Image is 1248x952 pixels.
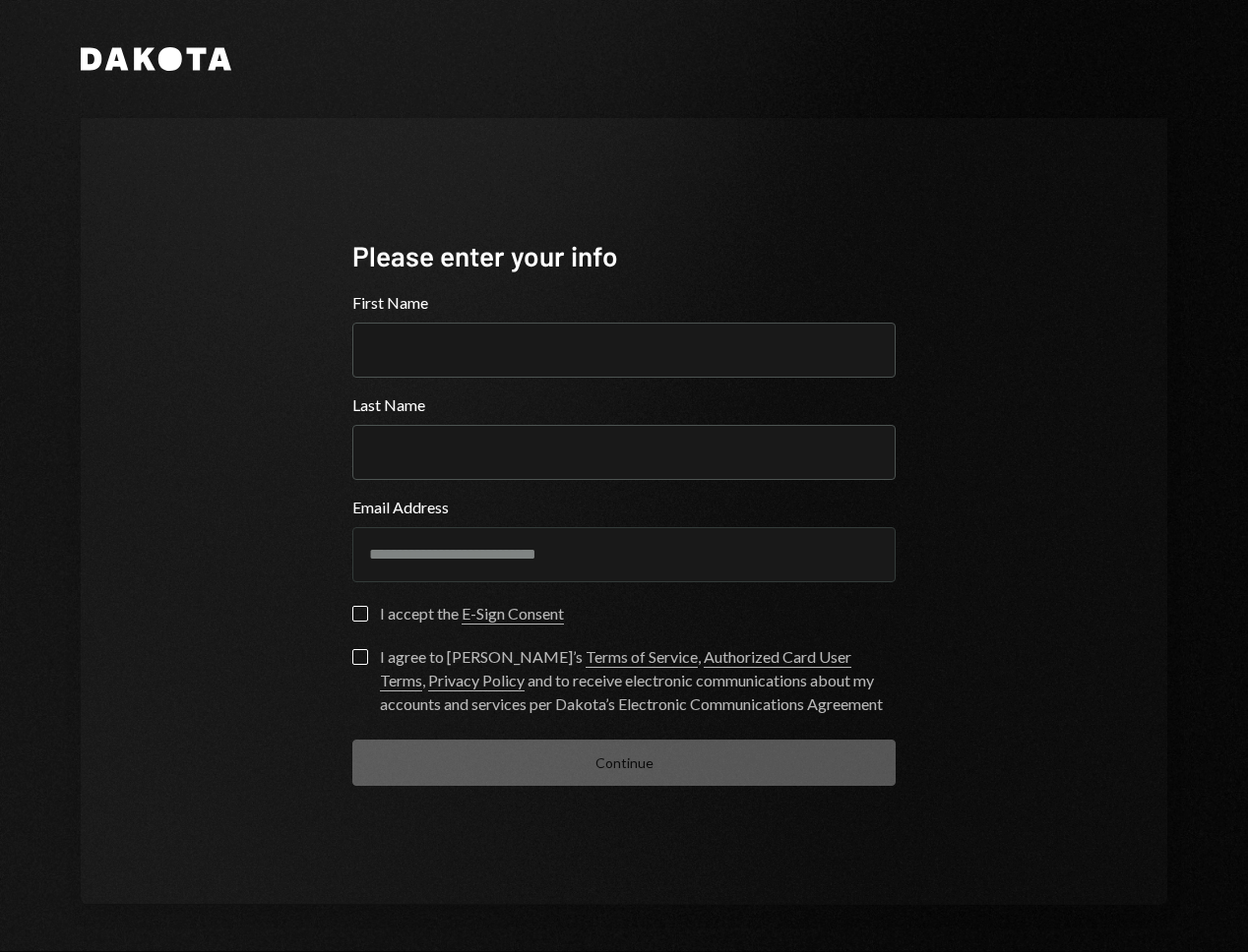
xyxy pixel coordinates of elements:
[380,602,564,625] div: I accept the
[428,671,525,691] a: Privacy Policy
[352,291,896,315] label: First Name
[586,647,698,668] a: Terms of Service
[380,647,851,691] a: Authorized Card User Terms
[380,645,896,716] div: I agree to [PERSON_NAME]’s , , and to receive electronic communications about my accounts and ser...
[352,649,368,665] button: I agree to [PERSON_NAME]’s Terms of Service, Authorized Card User Terms, Privacy Policy and to re...
[352,393,896,417] label: Last Name
[352,606,368,622] button: I accept the E-Sign Consent
[462,604,564,625] a: E-Sign Consent
[352,496,896,519] label: Email Address
[352,237,896,275] div: Please enter your info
